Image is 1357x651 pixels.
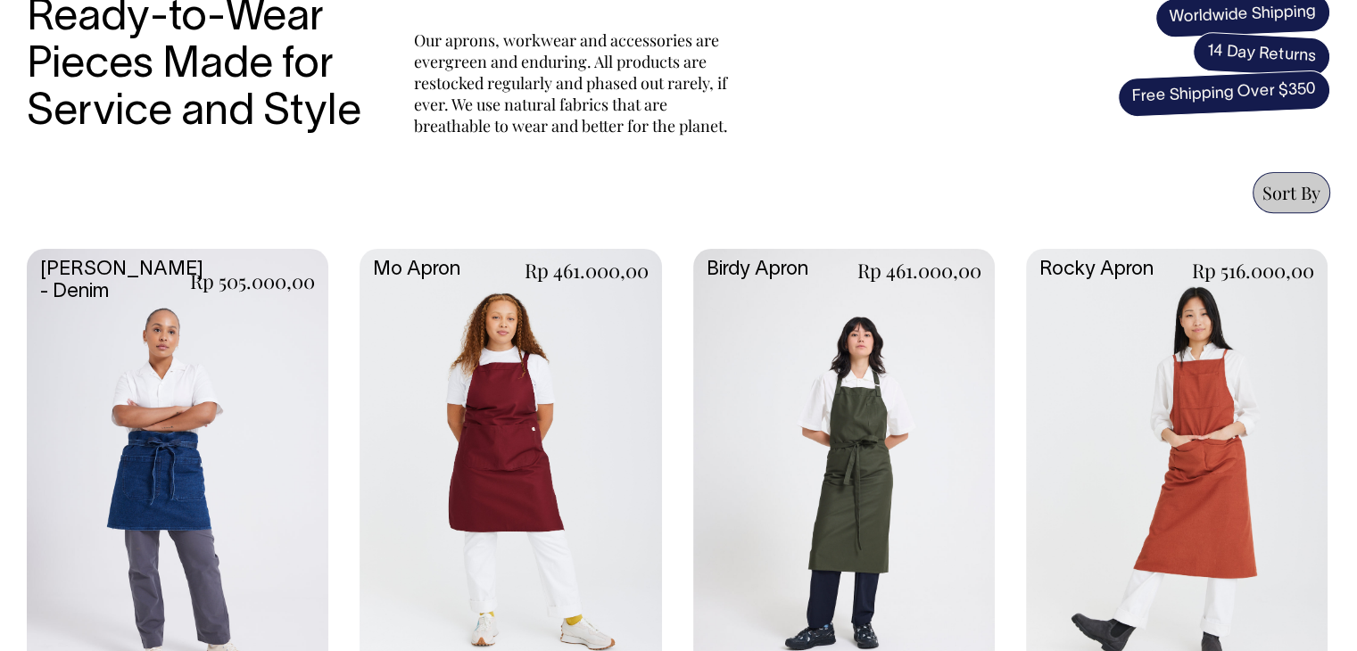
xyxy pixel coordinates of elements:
span: Free Shipping Over $350 [1117,70,1331,118]
span: 14 Day Returns [1192,31,1331,78]
p: Our aprons, workwear and accessories are evergreen and enduring. All products are restocked regul... [414,29,735,136]
span: Sort By [1262,180,1320,204]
